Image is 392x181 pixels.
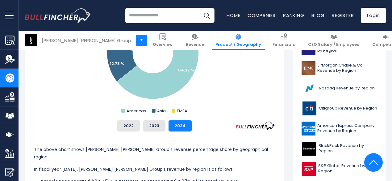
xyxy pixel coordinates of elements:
a: Companies [248,12,276,19]
a: Home [227,12,240,19]
img: JPM logo [302,61,315,75]
span: Citigroup Revenue by Region [319,106,377,111]
a: CEO Salary / Employees [304,31,363,50]
span: American Express Company Revenue by Region [317,123,377,134]
span: Overview [153,42,173,47]
button: Search [199,8,215,23]
a: Ranking [283,12,304,19]
img: bullfincher logo [25,8,91,23]
a: Overview [149,31,176,50]
span: S&P Global Revenue by Region [318,163,377,174]
a: Revenue [182,31,208,50]
a: Citigroup Revenue by Region [298,100,381,117]
img: SPGI logo [302,162,316,176]
img: BLK logo [302,142,317,156]
a: Nasdaq Revenue by Region [298,80,381,97]
a: + [136,35,147,46]
button: 2024 [169,120,192,131]
div: [PERSON_NAME] [PERSON_NAME] Group [42,37,131,44]
a: Login [361,8,386,23]
span: Product / Geography [215,42,261,47]
a: Financials [269,31,298,50]
a: American Express Company Revenue by Region [298,120,381,137]
span: Financials [273,42,295,47]
text: Americas [127,108,146,114]
span: JPMorgan Chase & Co. Revenue by Region [317,63,377,73]
img: C logo [302,101,317,115]
text: Asia [157,108,166,114]
button: 2022 [117,120,140,131]
img: AXP logo [302,122,315,136]
span: Nasdaq Revenue by Region [319,86,375,91]
a: Go to homepage [25,8,91,23]
button: 2023 [143,120,165,131]
a: S&P Global Revenue by Region [298,160,381,177]
p: In fiscal year [DATE], [PERSON_NAME] [PERSON_NAME] Group's revenue by region is as follows: [34,166,275,173]
a: JPMorgan Chase & Co. Revenue by Region [298,60,381,77]
img: NDAQ logo [302,81,317,95]
span: BlackRock Revenue by Region [319,143,377,154]
text: 12.73 % [110,61,124,67]
a: Register [332,12,354,19]
text: 64.37 % [178,67,194,73]
span: Revenue [186,42,204,47]
a: BlackRock Revenue by Region [298,140,381,157]
p: The above chart shows [PERSON_NAME] [PERSON_NAME] Group's revenue percentage share by geographica... [34,146,275,161]
span: CEO Salary / Employees [308,42,359,47]
a: Product / Geography [212,31,265,50]
text: EMEA [177,108,187,114]
a: Blog [311,12,324,19]
img: GS logo [25,34,37,46]
span: Berkshire Hathaway Revenue by Region [317,43,377,53]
